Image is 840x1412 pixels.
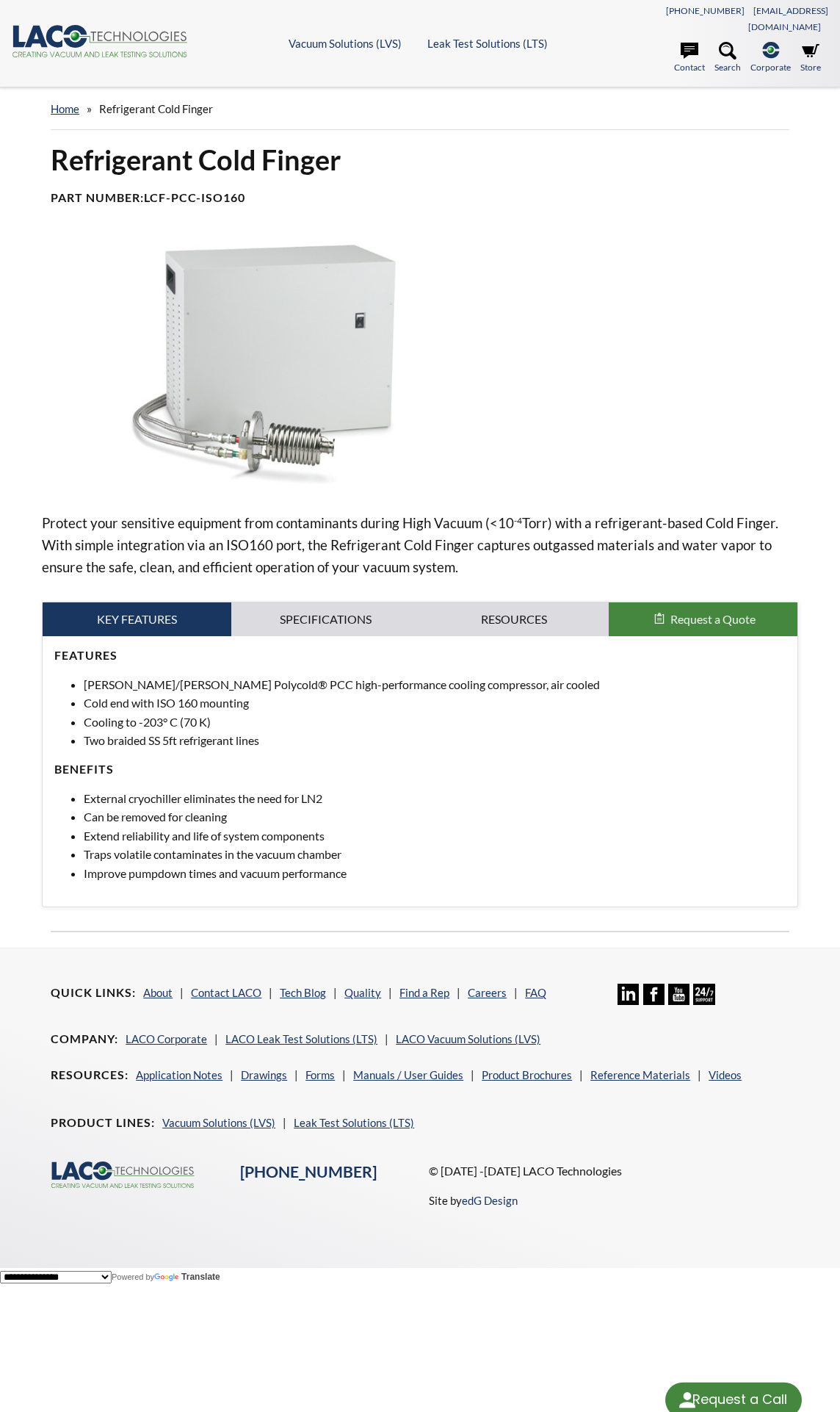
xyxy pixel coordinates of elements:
a: Vacuum Solutions (LVS) [289,37,402,50]
a: [PHONE_NUMBER] [666,5,745,16]
a: LACO Leak Test Solutions (LTS) [225,1032,377,1045]
a: Videos [709,1068,742,1081]
a: Drawings [241,1068,287,1081]
h4: Resources [51,1067,128,1083]
a: Reference Materials [590,1068,690,1081]
li: Cold end with ISO 160 mounting [84,694,786,713]
b: LCF-PCC-ISO160 [144,190,245,204]
a: Careers [468,986,507,999]
img: round button [676,1388,699,1412]
a: [PHONE_NUMBER] [240,1162,377,1181]
h4: Company [51,1031,118,1047]
p: Protect your sensitive equipment from contaminants during High Vacuum (<10 Torr) with a refrigera... [42,512,798,578]
a: Contact LACO [191,986,261,999]
h4: Quick Links [51,985,136,1001]
a: Search [714,42,741,74]
button: Request a Quote [609,602,797,636]
a: 24/7 Support [693,994,714,1007]
a: FAQ [525,986,546,999]
h4: Product Lines [51,1115,155,1131]
a: Store [800,42,821,74]
h4: Features [54,648,786,663]
img: Google Translate [154,1273,181,1283]
a: Key Features [43,602,231,636]
li: External cryochiller eliminates the need for LN2 [84,789,786,808]
li: [PERSON_NAME]/[PERSON_NAME] Polycold® PCC high-performance cooling compressor, air cooled [84,675,786,694]
a: Contact [674,42,705,74]
img: Refrigerant Cold Finger and Chiller image [42,240,484,489]
span: Refrigerant Cold Finger [99,102,213,115]
a: Specifications [231,602,420,636]
a: Product Brochures [482,1068,572,1081]
span: Corporate [750,60,791,74]
a: edG Design [462,1194,518,1207]
a: Forms [305,1068,335,1081]
h4: Benefits [54,762,786,777]
h4: Part Number: [51,190,789,206]
a: Leak Test Solutions (LTS) [427,37,548,50]
a: Translate [154,1272,220,1282]
div: » [51,88,789,130]
a: Manuals / User Guides [353,1068,463,1081]
p: Site by [429,1192,518,1209]
li: Extend reliability and life of system components [84,826,786,846]
a: LACO Vacuum Solutions (LVS) [396,1032,540,1045]
li: Cooling to -203° C (70 K) [84,713,786,732]
li: Traps volatile contaminates in the vacuum chamber [84,845,786,864]
a: Application Notes [136,1068,222,1081]
a: Quality [344,986,381,999]
a: About [143,986,173,999]
li: Can be removed for cleaning [84,807,786,826]
a: Resources [420,602,609,636]
a: LACO Corporate [126,1032,207,1045]
a: Find a Rep [399,986,449,999]
p: © [DATE] -[DATE] LACO Technologies [429,1161,789,1181]
sup: -4 [514,515,522,526]
span: Request a Quote [670,612,756,626]
li: Two braided SS 5ft refrigerant lines [84,731,786,750]
img: 24/7 Support Icon [693,984,714,1005]
a: Leak Test Solutions (LTS) [294,1116,414,1129]
a: Vacuum Solutions (LVS) [162,1116,275,1129]
a: home [51,102,79,115]
h1: Refrigerant Cold Finger [51,142,789,178]
a: Tech Blog [280,986,326,999]
li: Improve pumpdown times and vacuum performance [84,864,786,883]
a: [EMAIL_ADDRESS][DOMAIN_NAME] [748,5,828,32]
